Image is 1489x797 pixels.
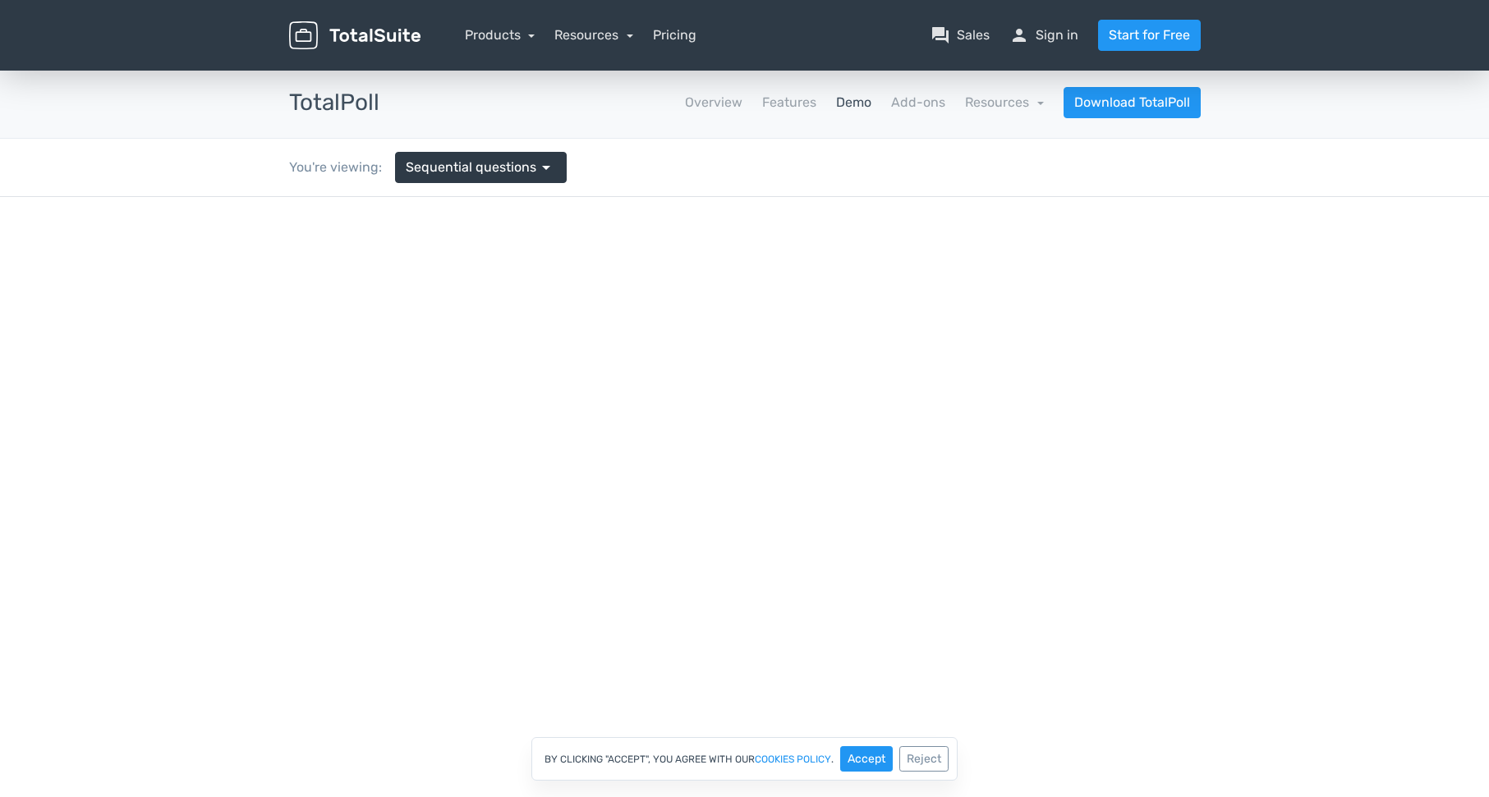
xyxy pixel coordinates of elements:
a: Download TotalPoll [1064,87,1201,118]
a: Resources [554,27,633,43]
div: By clicking "Accept", you agree with our . [531,737,958,781]
a: Products [465,27,535,43]
span: person [1009,25,1029,45]
a: Sequential questions arrow_drop_down [395,152,567,183]
a: question_answerSales [931,25,990,45]
a: Resources [965,94,1044,110]
a: cookies policy [755,754,831,764]
a: personSign in [1009,25,1078,45]
a: Features [762,93,816,112]
span: Sequential questions [406,158,536,177]
a: Demo [836,93,871,112]
a: Overview [685,93,742,112]
span: question_answer [931,25,950,45]
button: Accept [840,746,893,772]
a: Add-ons [891,93,945,112]
a: Start for Free [1098,20,1201,51]
img: TotalSuite for WordPress [289,21,421,50]
a: Pricing [653,25,696,45]
div: You're viewing: [289,158,395,177]
h3: TotalPoll [289,90,379,116]
button: Reject [899,746,949,772]
span: arrow_drop_down [536,158,556,177]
